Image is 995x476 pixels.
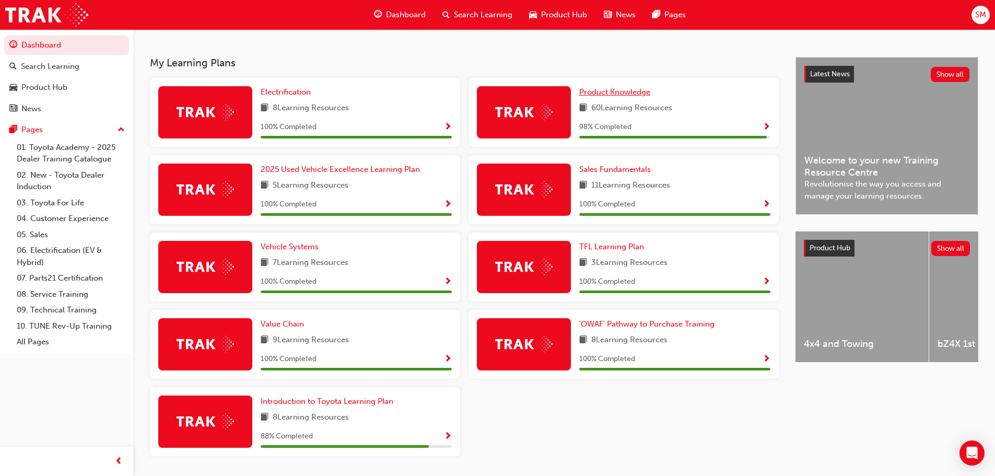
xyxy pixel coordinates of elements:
[579,242,644,251] span: TFL Learning Plan
[4,78,129,97] a: Product Hub
[579,86,654,98] a: Product Knowledge
[579,241,648,253] a: TFL Learning Plan
[4,57,129,76] a: Search Learning
[13,242,129,270] a: 06. Electrification (EV & Hybrid)
[21,61,79,73] div: Search Learning
[273,102,349,115] span: 8 Learning Resources
[13,195,129,211] a: 03. Toyota For Life
[444,430,452,443] button: Show Progress
[810,243,850,252] span: Product Hub
[21,103,41,115] div: News
[9,41,17,50] span: guage-icon
[763,277,770,287] span: Show Progress
[579,102,587,115] span: book-icon
[115,455,123,468] span: prev-icon
[261,318,308,330] a: Value Chain
[804,338,920,350] span: 4x4 and Towing
[444,277,452,287] span: Show Progress
[795,57,978,215] a: Latest NewsShow allWelcome to your new Training Resource CentreRevolutionise the way you access a...
[591,334,668,347] span: 8 Learning Resources
[4,99,129,119] a: News
[261,165,420,174] span: 2025 Used Vehicle Excellence Learning Plan
[444,275,452,288] button: Show Progress
[13,227,129,243] a: 05. Sales
[261,397,393,406] span: Introduction to Toyota Learning Plan
[261,257,268,270] span: book-icon
[804,155,969,178] span: Welcome to your new Training Resource Centre
[664,9,686,21] span: Pages
[261,319,304,329] span: Value Chain
[13,334,129,350] a: All Pages
[591,102,672,115] span: 60 Learning Resources
[273,411,349,424] span: 8 Learning Resources
[521,4,595,26] a: car-iconProduct Hub
[763,198,770,211] button: Show Progress
[13,140,129,167] a: 01. Toyota Academy - 2025 Dealer Training Catalogue
[261,121,317,133] span: 100 % Completed
[931,241,970,256] button: Show all
[9,105,17,114] span: news-icon
[804,66,969,83] a: Latest NewsShow all
[763,353,770,366] button: Show Progress
[444,198,452,211] button: Show Progress
[763,200,770,210] span: Show Progress
[177,181,234,198] img: Trak
[444,200,452,210] span: Show Progress
[261,241,323,253] a: Vehicle Systems
[5,3,88,27] img: Trak
[795,231,929,362] a: 4x4 and Towing
[810,69,850,78] span: Latest News
[763,275,770,288] button: Show Progress
[261,199,317,211] span: 100 % Completed
[261,431,313,443] span: 88 % Completed
[13,286,129,303] a: 08. Service Training
[374,8,382,21] span: guage-icon
[261,411,268,424] span: book-icon
[9,125,17,135] span: pages-icon
[591,179,670,192] span: 11 Learning Resources
[579,318,719,330] a: 'OWAF' Pathway to Purchase Training
[13,302,129,318] a: 09. Technical Training
[150,57,779,69] h3: My Learning Plans
[4,33,129,120] button: DashboardSearch LearningProduct HubNews
[4,36,129,55] a: Dashboard
[541,9,587,21] span: Product Hub
[273,334,349,347] span: 9 Learning Resources
[579,165,651,174] span: Sales Fundamentals
[591,257,668,270] span: 3 Learning Resources
[579,199,635,211] span: 100 % Completed
[261,179,268,192] span: book-icon
[495,336,553,352] img: Trak
[273,179,348,192] span: 5 Learning Resources
[13,270,129,286] a: 07. Parts21 Certification
[261,86,315,98] a: Electrification
[4,120,129,140] button: Pages
[495,104,553,120] img: Trak
[13,211,129,227] a: 04. Customer Experience
[434,4,521,26] a: search-iconSearch Learning
[454,9,512,21] span: Search Learning
[804,240,970,257] a: Product HubShow all
[261,353,317,365] span: 100 % Completed
[444,432,452,442] span: Show Progress
[931,67,970,82] button: Show all
[616,9,636,21] span: News
[763,121,770,134] button: Show Progress
[652,8,660,21] span: pages-icon
[9,62,17,72] span: search-icon
[261,87,311,97] span: Electrification
[644,4,694,26] a: pages-iconPages
[529,8,537,21] span: car-icon
[975,9,986,21] span: SM
[261,242,319,251] span: Vehicle Systems
[804,178,969,202] span: Revolutionise the way you access and manage your learning resources.
[579,164,655,176] a: Sales Fundamentals
[579,319,715,329] span: 'OWAF' Pathway to Purchase Training
[579,257,587,270] span: book-icon
[444,355,452,364] span: Show Progress
[959,440,985,466] div: Open Intercom Messenger
[579,87,650,97] span: Product Knowledge
[604,8,612,21] span: news-icon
